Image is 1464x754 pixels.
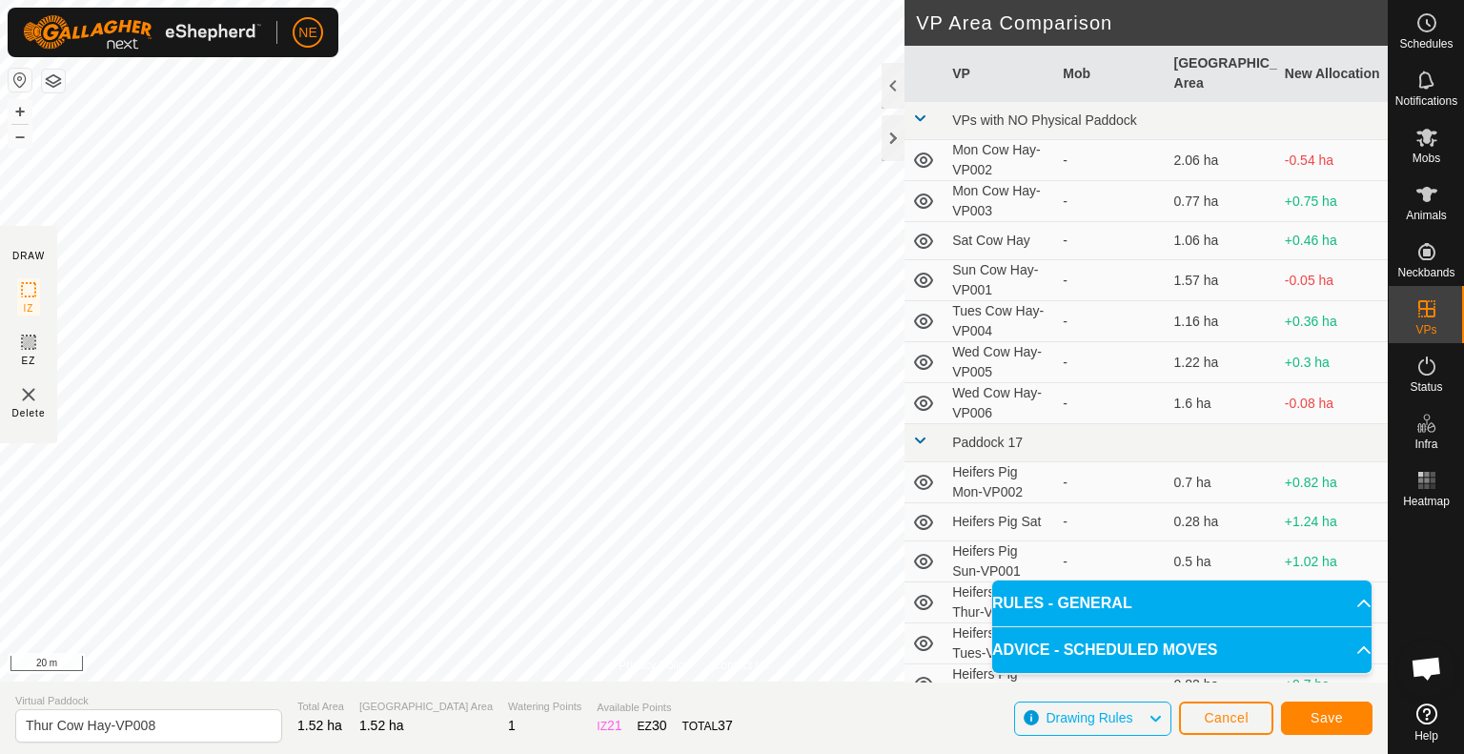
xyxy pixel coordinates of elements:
[945,541,1055,582] td: Heifers Pig Sun-VP001
[1414,730,1438,742] span: Help
[1415,324,1436,336] span: VPs
[1167,541,1277,582] td: 0.5 ha
[1063,312,1158,332] div: -
[945,140,1055,181] td: Mon Cow Hay-VP002
[297,718,342,733] span: 1.52 ha
[15,693,282,709] span: Virtual Paddock
[1063,394,1158,414] div: -
[1204,710,1249,725] span: Cancel
[1167,181,1277,222] td: 0.77 ha
[1406,210,1447,221] span: Animals
[1055,46,1166,102] th: Mob
[945,46,1055,102] th: VP
[1277,462,1388,503] td: +0.82 ha
[1277,301,1388,342] td: +0.36 ha
[992,581,1372,626] p-accordion-header: RULES - GENERAL
[945,342,1055,383] td: Wed Cow Hay-VP005
[992,592,1132,615] span: RULES - GENERAL
[1063,151,1158,171] div: -
[638,716,667,736] div: EZ
[597,716,621,736] div: IZ
[945,260,1055,301] td: Sun Cow Hay-VP001
[1311,710,1343,725] span: Save
[619,657,690,674] a: Privacy Policy
[1399,38,1453,50] span: Schedules
[945,462,1055,503] td: Heifers Pig Mon-VP002
[1179,702,1273,735] button: Cancel
[359,699,493,715] span: [GEOGRAPHIC_DATA] Area
[1281,702,1372,735] button: Save
[992,639,1217,662] span: ADVICE - SCHEDULED MOVES
[23,15,261,50] img: Gallagher Logo
[1063,271,1158,291] div: -
[945,301,1055,342] td: Tues Cow Hay-VP004
[1277,222,1388,260] td: +0.46 ha
[1413,153,1440,164] span: Mobs
[992,627,1372,673] p-accordion-header: ADVICE - SCHEDULED MOVES
[1398,640,1455,697] div: Open chat
[1277,260,1388,301] td: -0.05 ha
[652,718,667,733] span: 30
[682,716,733,736] div: TOTAL
[12,249,45,263] div: DRAW
[359,718,404,733] span: 1.52 ha
[945,503,1055,541] td: Heifers Pig Sat
[24,301,34,316] span: IZ
[945,222,1055,260] td: Sat Cow Hay
[945,664,1055,705] td: Heifers Pig Wed-VP004
[17,383,40,406] img: VP
[607,718,622,733] span: 21
[1167,301,1277,342] td: 1.16 ha
[1277,342,1388,383] td: +0.3 ha
[1063,473,1158,493] div: -
[945,582,1055,623] td: Heifers Pig Thur-VP006
[1410,381,1442,393] span: Status
[1063,353,1158,373] div: -
[713,657,769,674] a: Contact Us
[1277,181,1388,222] td: +0.75 ha
[1277,140,1388,181] td: -0.54 ha
[9,125,31,148] button: –
[1063,231,1158,251] div: -
[1277,46,1388,102] th: New Allocation
[1167,462,1277,503] td: 0.7 ha
[1414,438,1437,450] span: Infra
[1403,496,1450,507] span: Heatmap
[12,406,46,420] span: Delete
[1063,552,1158,572] div: -
[718,718,733,733] span: 37
[1167,140,1277,181] td: 2.06 ha
[42,70,65,92] button: Map Layers
[597,700,732,716] span: Available Points
[1277,541,1388,582] td: +1.02 ha
[22,354,36,368] span: EZ
[1046,710,1132,725] span: Drawing Rules
[1277,503,1388,541] td: +1.24 ha
[952,435,1023,450] span: Paddock 17
[298,23,316,43] span: NE
[297,699,344,715] span: Total Area
[1167,383,1277,424] td: 1.6 ha
[508,699,581,715] span: Watering Points
[945,383,1055,424] td: Wed Cow Hay-VP006
[1063,192,1158,212] div: -
[9,100,31,123] button: +
[1277,383,1388,424] td: -0.08 ha
[1167,342,1277,383] td: 1.22 ha
[1167,503,1277,541] td: 0.28 ha
[508,718,516,733] span: 1
[1167,46,1277,102] th: [GEOGRAPHIC_DATA] Area
[916,11,1388,34] h2: VP Area Comparison
[1395,95,1457,107] span: Notifications
[1167,260,1277,301] td: 1.57 ha
[1167,222,1277,260] td: 1.06 ha
[945,623,1055,664] td: Heifers Pig Tues-VP003
[945,181,1055,222] td: Mon Cow Hay-VP003
[1389,696,1464,749] a: Help
[952,112,1137,128] span: VPs with NO Physical Paddock
[1397,267,1454,278] span: Neckbands
[1063,512,1158,532] div: -
[9,69,31,92] button: Reset Map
